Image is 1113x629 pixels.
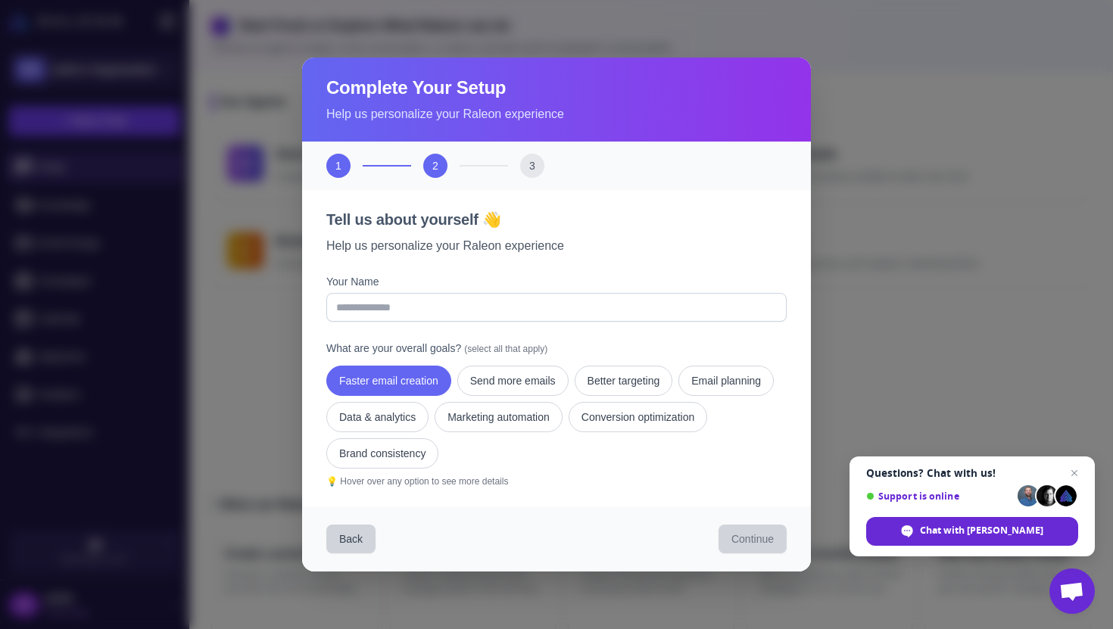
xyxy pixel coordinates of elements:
div: 1 [326,154,351,178]
button: Back [326,525,376,553]
span: Questions? Chat with us! [866,467,1078,479]
div: Chat with Raleon [866,517,1078,546]
button: Marketing automation [435,402,563,432]
button: Email planning [678,366,774,396]
span: Chat with [PERSON_NAME] [920,524,1043,537]
span: Continue [731,531,774,546]
div: Open chat [1049,568,1095,614]
p: Help us personalize your Raleon experience [326,237,787,255]
button: Send more emails [457,366,569,396]
span: Support is online [866,490,1012,502]
span: Close chat [1065,464,1083,482]
button: Continue [719,525,787,553]
span: (select all that apply) [464,344,547,354]
p: 💡 Hover over any option to see more details [326,475,787,488]
span: What are your overall goals? [326,342,461,354]
div: 2 [423,154,447,178]
button: Conversion optimization [569,402,707,432]
button: Faster email creation [326,366,451,396]
button: Data & analytics [326,402,429,432]
h3: Tell us about yourself 👋 [326,208,787,231]
div: 3 [520,154,544,178]
button: Better targeting [575,366,673,396]
button: Brand consistency [326,438,438,469]
p: Help us personalize your Raleon experience [326,105,787,123]
label: Your Name [326,273,787,290]
h2: Complete Your Setup [326,76,787,100]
